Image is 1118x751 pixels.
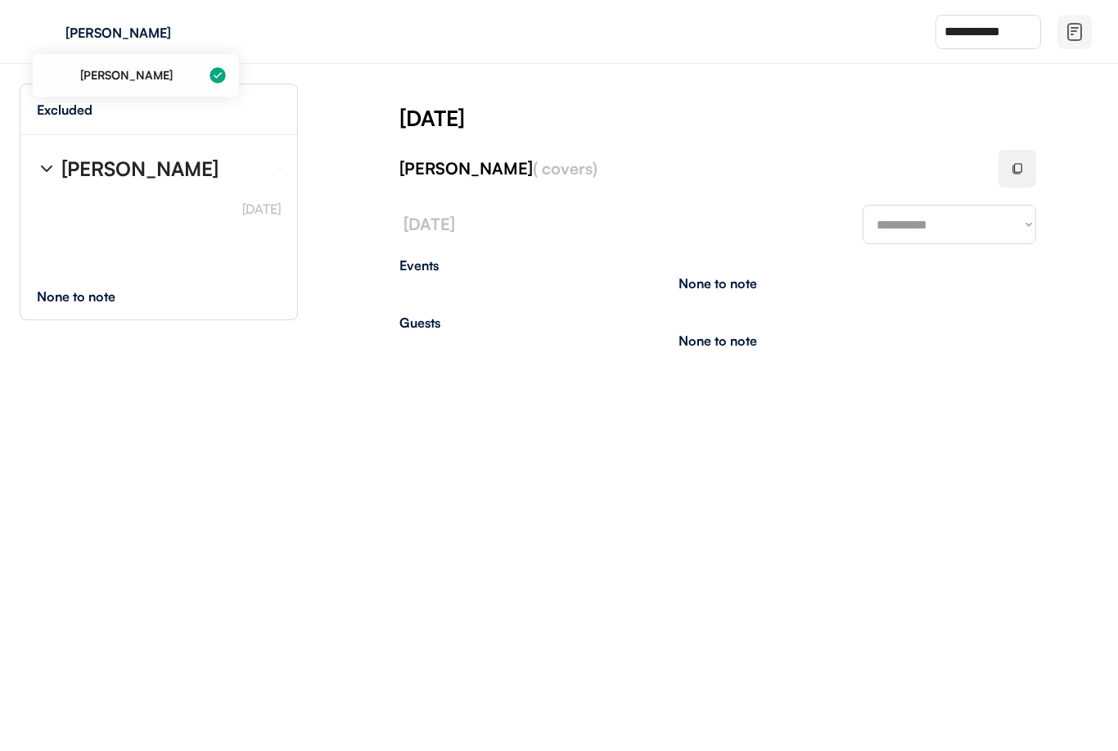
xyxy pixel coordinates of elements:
[399,157,979,180] div: [PERSON_NAME]
[46,62,72,88] img: yH5BAEAAAAALAAAAAABAAEAAAIBRAA7
[678,334,757,347] div: None to note
[399,103,1118,133] div: [DATE]
[533,158,597,179] font: ( covers)
[242,201,281,217] font: [DATE]
[65,26,272,39] div: [PERSON_NAME]
[399,259,1036,272] div: Events
[33,19,59,45] img: yH5BAEAAAAALAAAAAABAAEAAAIBRAA7
[678,277,757,290] div: None to note
[37,103,92,116] div: Excluded
[403,214,455,234] font: [DATE]
[399,316,1036,329] div: Guests
[210,67,226,84] img: Group%2048096198.svg
[1065,22,1084,42] img: file-02.svg
[37,159,56,179] img: chevron-right%20%281%29.svg
[37,290,146,303] div: None to note
[80,70,201,81] div: [PERSON_NAME]
[61,159,219,179] div: [PERSON_NAME]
